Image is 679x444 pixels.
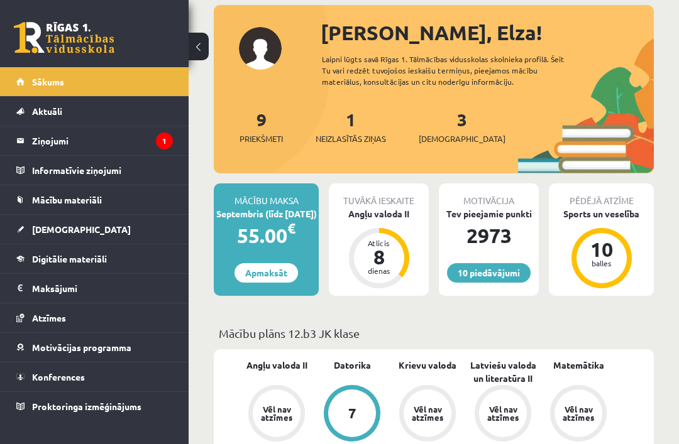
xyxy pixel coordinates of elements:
[329,207,429,220] div: Angļu valoda II
[32,371,85,382] span: Konferences
[410,405,445,421] div: Vēl nav atzīmes
[240,108,283,145] a: 9Priekšmeti
[214,207,319,220] div: Septembris (līdz [DATE])
[14,22,114,53] a: Rīgas 1. Tālmācības vidusskola
[16,362,173,391] a: Konferences
[235,263,298,283] a: Apmaksāt
[549,207,654,290] a: Sports un veselība 10 balles
[16,274,173,303] a: Maksājumi
[329,183,429,207] div: Tuvākā ieskaite
[16,303,173,332] a: Atzīmes
[549,183,654,207] div: Pēdējā atzīme
[390,385,465,444] a: Vēl nav atzīmes
[156,133,173,149] i: 1
[316,133,386,145] span: Neizlasītās ziņas
[583,259,621,267] div: balles
[553,359,604,372] a: Matemātika
[239,385,314,444] a: Vēl nav atzīmes
[32,274,173,303] legend: Maksājumi
[561,405,596,421] div: Vēl nav atzīmes
[419,133,505,145] span: [DEMOGRAPHIC_DATA]
[16,244,173,273] a: Digitālie materiāli
[360,267,398,274] div: dienas
[439,207,539,220] div: Tev pieejamie punkti
[32,342,131,353] span: Motivācijas programma
[321,18,654,48] div: [PERSON_NAME], Elza!
[246,359,307,372] a: Angļu valoda II
[360,247,398,267] div: 8
[360,239,398,247] div: Atlicis
[219,325,649,342] p: Mācību plāns 12.b3 JK klase
[541,385,616,444] a: Vēl nav atzīmes
[240,133,283,145] span: Priekšmeti
[439,183,539,207] div: Motivācija
[16,392,173,421] a: Proktoringa izmēģinājums
[32,106,62,117] span: Aktuāli
[16,97,173,126] a: Aktuāli
[485,405,521,421] div: Vēl nav atzīmes
[399,359,456,372] a: Krievu valoda
[16,215,173,244] a: [DEMOGRAPHIC_DATA]
[16,126,173,155] a: Ziņojumi1
[16,67,173,96] a: Sākums
[32,76,64,87] span: Sākums
[214,220,319,251] div: 55.00
[583,239,621,259] div: 10
[287,219,295,237] span: €
[32,126,173,155] legend: Ziņojumi
[465,385,541,444] a: Vēl nav atzīmes
[419,108,505,145] a: 3[DEMOGRAPHIC_DATA]
[16,185,173,214] a: Mācību materiāli
[329,207,429,290] a: Angļu valoda II Atlicis 8 dienas
[32,156,173,185] legend: Informatīvie ziņojumi
[259,405,294,421] div: Vēl nav atzīmes
[322,53,586,87] div: Laipni lūgts savā Rīgas 1. Tālmācības vidusskolas skolnieka profilā. Šeit Tu vari redzēt tuvojošo...
[16,156,173,185] a: Informatīvie ziņojumi
[314,385,390,444] a: 7
[32,401,141,412] span: Proktoringa izmēģinājums
[214,183,319,207] div: Mācību maksa
[348,406,356,420] div: 7
[334,359,371,372] a: Datorika
[16,333,173,362] a: Motivācijas programma
[32,253,107,264] span: Digitālie materiāli
[549,207,654,220] div: Sports un veselība
[32,224,131,235] span: [DEMOGRAPHIC_DATA]
[447,263,531,283] a: 10 piedāvājumi
[465,359,541,385] a: Latviešu valoda un literatūra II
[32,194,102,205] span: Mācību materiāli
[439,220,539,251] div: 2973
[316,108,386,145] a: 1Neizlasītās ziņas
[32,312,66,323] span: Atzīmes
